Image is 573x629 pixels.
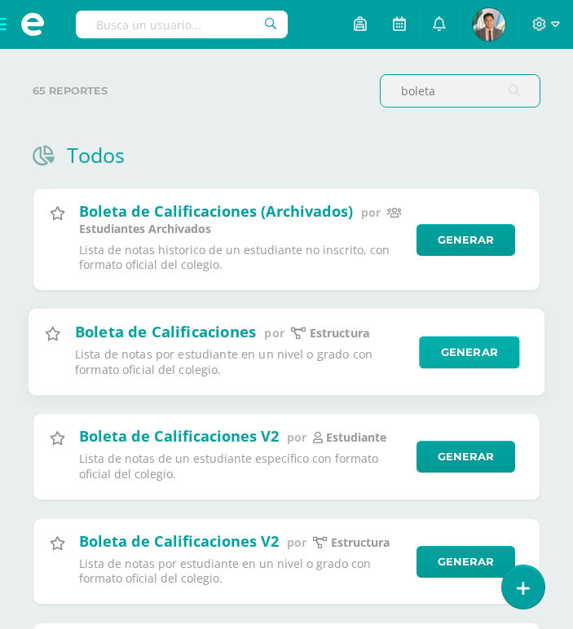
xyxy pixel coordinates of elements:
span: por [361,205,381,220]
input: Busca un usuario... [76,11,288,38]
h1: Todos [67,141,125,169]
img: 68712ac611bf39f738fa84918dce997e.png [473,8,505,41]
h2: Boleta de Calificaciones (Archivados) [79,201,353,221]
h2: Boleta de Calificaciones [75,321,256,341]
p: Lista de notas por estudiante en un nivel o grado con formato oficial del colegio. [79,556,406,586]
p: Lista de notas historico de un estudiante no inscrito, con formato oficial del colegio. [79,243,406,272]
a: Generar [417,224,515,256]
span: por [287,534,306,550]
p: Estructura [331,535,390,550]
p: Lista de notas por estudiante en un nivel o grado con formato oficial del colegio. [75,347,408,377]
label: 65 reportes [33,74,367,108]
p: Lista de notas de un estudiante específico con formato oficial del colegio. [79,451,406,481]
p: Estudiantes Archivados [79,222,211,236]
span: por [264,324,284,340]
a: Generar [419,336,519,368]
p: estructura [310,325,369,341]
a: Generar [417,546,515,578]
p: estudiante [326,430,386,445]
h2: Boleta de Calificaciones V2 [79,426,279,446]
a: Generar [417,441,515,473]
span: por [287,429,306,445]
h2: Boleta de Calificaciones V2 [79,531,279,551]
input: Busca un reporte aquí... [381,75,540,107]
